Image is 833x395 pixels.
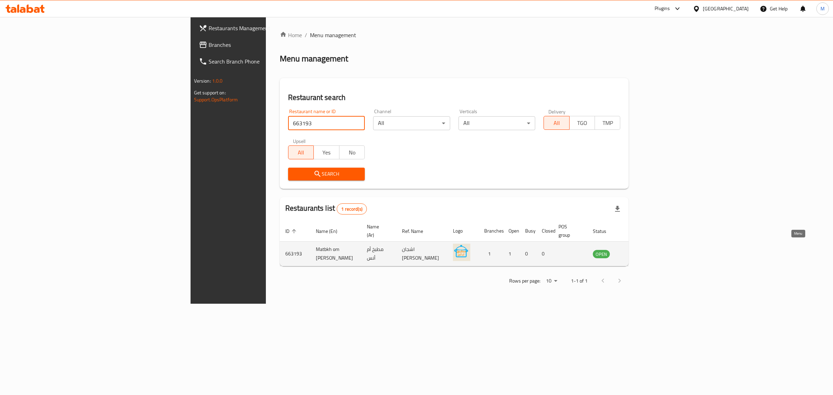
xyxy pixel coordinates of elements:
[194,95,238,104] a: Support.OpsPlatform
[479,242,503,266] td: 1
[280,53,348,64] h2: Menu management
[447,220,479,242] th: Logo
[337,206,367,212] span: 1 record(s)
[367,222,388,239] span: Name (Ar)
[294,170,359,178] span: Search
[520,242,536,266] td: 0
[655,5,670,13] div: Plugins
[453,244,470,261] img: Matbkh om Anas
[544,116,569,130] button: All
[293,138,306,143] label: Upsell
[209,41,324,49] span: Branches
[479,220,503,242] th: Branches
[396,242,447,266] td: اشجان [PERSON_NAME]
[285,227,298,235] span: ID
[288,168,365,180] button: Search
[209,57,324,66] span: Search Branch Phone
[593,227,615,235] span: Status
[593,250,610,258] span: OPEN
[509,277,540,285] p: Rows per page:
[291,148,311,158] span: All
[310,242,361,266] td: Matbkh om [PERSON_NAME]
[361,242,396,266] td: مطبخ أم أنس
[316,227,346,235] span: Name (En)
[339,145,365,159] button: No
[558,222,579,239] span: POS group
[458,116,535,130] div: All
[212,76,223,85] span: 1.0.0
[288,116,365,130] input: Search for restaurant name or ID..
[569,116,595,130] button: TGO
[548,109,566,114] label: Delivery
[209,24,324,32] span: Restaurants Management
[624,220,648,242] th: Action
[402,227,432,235] span: Ref. Name
[536,242,553,266] td: 0
[821,5,825,12] span: M
[280,31,629,39] nav: breadcrumb
[313,145,339,159] button: Yes
[536,220,553,242] th: Closed
[310,31,356,39] span: Menu management
[288,145,314,159] button: All
[193,53,330,70] a: Search Branch Phone
[572,118,592,128] span: TGO
[194,88,226,97] span: Get support on:
[609,201,626,217] div: Export file
[193,20,330,36] a: Restaurants Management
[373,116,450,130] div: All
[571,277,588,285] p: 1-1 of 1
[703,5,749,12] div: [GEOGRAPHIC_DATA]
[285,203,367,215] h2: Restaurants list
[193,36,330,53] a: Branches
[503,220,520,242] th: Open
[337,203,367,215] div: Total records count
[342,148,362,158] span: No
[194,76,211,85] span: Version:
[520,220,536,242] th: Busy
[598,118,617,128] span: TMP
[543,276,560,286] div: Rows per page:
[288,92,621,103] h2: Restaurant search
[503,242,520,266] td: 1
[595,116,620,130] button: TMP
[547,118,566,128] span: All
[280,220,648,266] table: enhanced table
[317,148,336,158] span: Yes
